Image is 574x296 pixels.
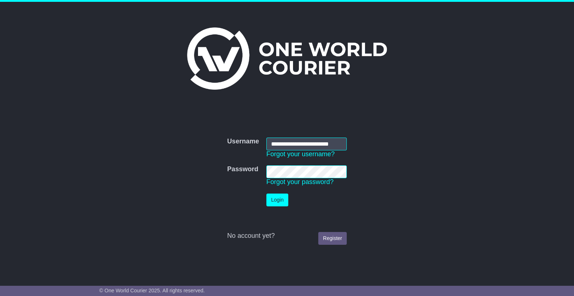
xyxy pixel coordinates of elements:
div: No account yet? [227,232,347,240]
label: Password [227,165,258,173]
button: Login [266,194,288,206]
label: Username [227,138,259,146]
img: One World [187,27,387,90]
a: Forgot your username? [266,150,335,158]
span: © One World Courier 2025. All rights reserved. [99,288,205,293]
a: Forgot your password? [266,178,334,186]
a: Register [318,232,347,245]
